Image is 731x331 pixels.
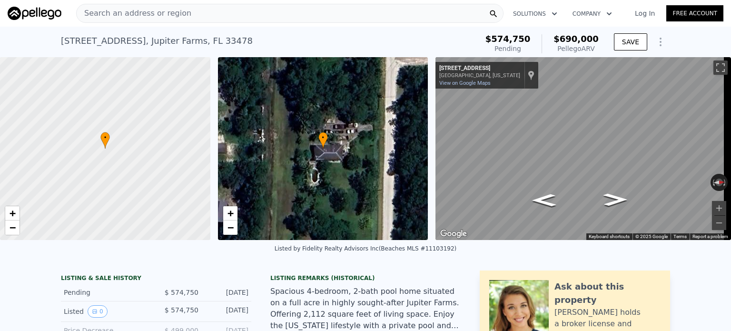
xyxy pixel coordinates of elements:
[723,174,728,191] button: Rotate clockwise
[614,33,647,50] button: SAVE
[528,70,534,80] a: Show location on map
[64,305,148,318] div: Listed
[88,305,108,318] button: View historical data
[522,191,566,210] path: Go South, 129th Terrace N
[713,60,728,75] button: Toggle fullscreen view
[692,234,728,239] a: Report a problem
[10,207,16,219] span: +
[623,9,666,18] a: Log In
[318,132,328,149] div: •
[435,57,731,240] div: Street View
[439,80,491,86] a: View on Google Maps
[165,289,198,296] span: $ 574,750
[635,234,668,239] span: © 2025 Google
[589,233,630,240] button: Keyboard shortcuts
[553,44,599,53] div: Pellego ARV
[712,216,726,230] button: Zoom out
[61,274,251,284] div: LISTING & SALE HISTORY
[711,179,728,187] button: Reset the view
[61,34,253,48] div: [STREET_ADDRESS] , Jupiter Farms , FL 33478
[100,133,110,142] span: •
[5,206,20,221] a: Zoom in
[505,5,565,22] button: Solutions
[438,228,469,240] img: Google
[439,65,520,72] div: [STREET_ADDRESS]
[10,221,16,233] span: −
[270,274,461,282] div: Listing Remarks (Historical)
[485,34,531,44] span: $574,750
[485,44,531,53] div: Pending
[64,288,148,297] div: Pending
[673,234,687,239] a: Terms (opens in new tab)
[165,306,198,314] span: $ 574,750
[206,305,248,318] div: [DATE]
[711,174,716,191] button: Rotate counterclockwise
[554,280,661,307] div: Ask about this property
[77,8,191,19] span: Search an address or region
[553,34,599,44] span: $690,000
[438,228,469,240] a: Open this area in Google Maps (opens a new window)
[593,191,638,209] path: Go North, 129th Terrace N
[100,132,110,149] div: •
[8,7,61,20] img: Pellego
[439,72,520,79] div: [GEOGRAPHIC_DATA], [US_STATE]
[565,5,620,22] button: Company
[223,221,237,235] a: Zoom out
[206,288,248,297] div: [DATE]
[318,133,328,142] span: •
[227,207,233,219] span: +
[223,206,237,221] a: Zoom in
[5,221,20,235] a: Zoom out
[275,245,456,252] div: Listed by Fidelity Realty Advisors Inc (Beaches MLS #11103192)
[435,57,731,240] div: Map
[227,221,233,233] span: −
[666,5,723,21] a: Free Account
[651,32,670,51] button: Show Options
[712,201,726,215] button: Zoom in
